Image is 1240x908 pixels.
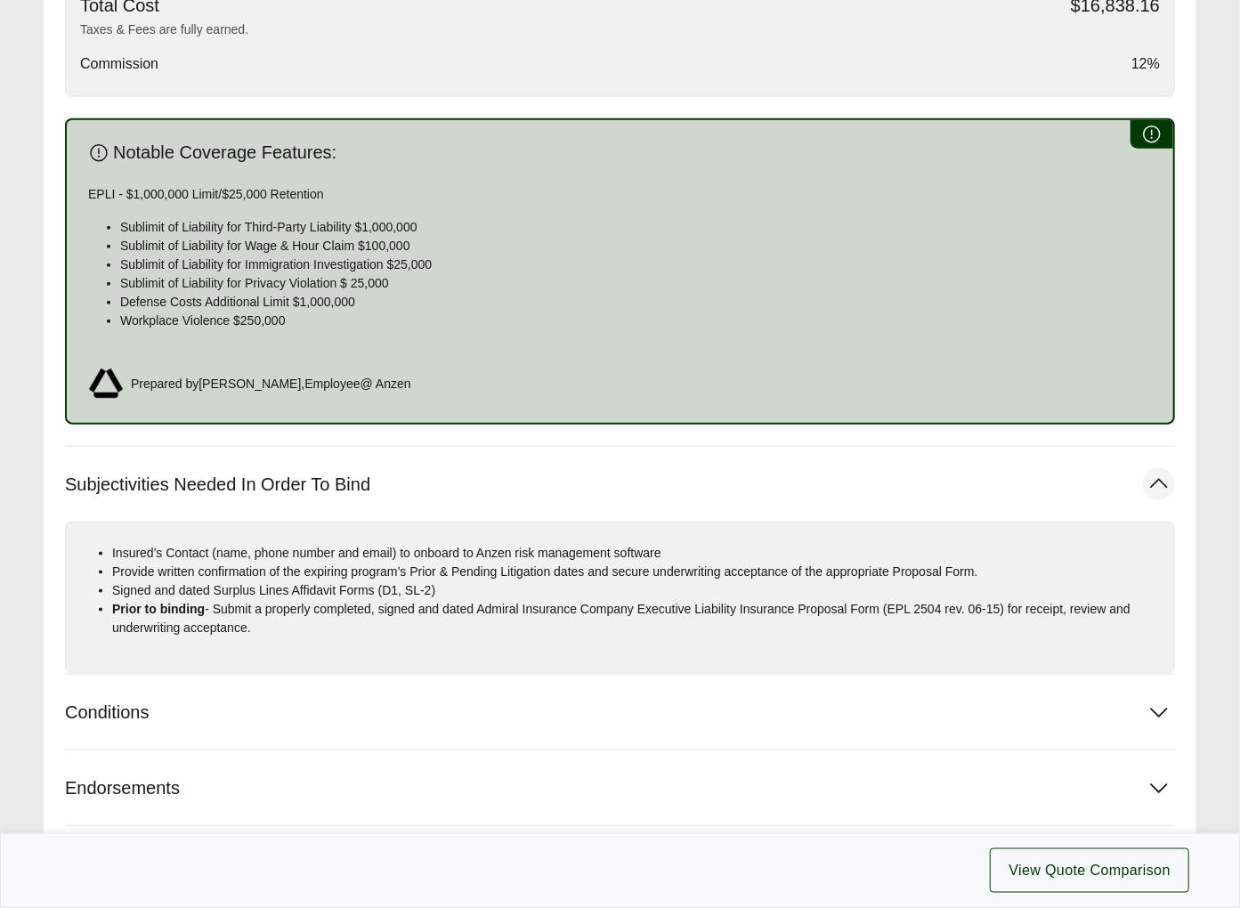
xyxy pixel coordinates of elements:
[990,848,1189,893] button: View Quote Comparison
[88,185,1152,204] p: EPLI - $1,000,000 Limit/$25,000 Retention
[120,293,1152,312] p: Defense Costs Additional Limit $1,000,000
[80,20,1160,39] p: Taxes & Fees are fully earned.
[120,218,1152,237] p: Sublimit of Liability for Third-Party Liability $1,000,000
[112,544,1160,563] p: Insured's Contact (name, phone number and email) to onboard to Anzen risk management software
[65,750,1175,825] button: Endorsements
[1131,53,1160,75] span: 12%
[65,675,1175,750] button: Conditions
[120,274,1152,293] p: Sublimit of Liability for Privacy Violation $ 25,000
[65,777,180,799] span: Endorsements
[1009,860,1171,881] span: View Quote Comparison
[112,602,205,616] strong: Prior to binding
[112,600,1160,637] p: - Submit a properly completed, signed and dated Admiral Insurance Company Executive Liability Ins...
[80,53,158,75] span: Commission
[65,447,1175,522] button: Subjectivities Needed In Order To Bind
[112,563,1160,581] p: Provide written confirmation of the expiring program’s Prior & Pending Litigation dates and secur...
[113,142,336,164] span: Notable Coverage Features:
[65,474,370,496] span: Subjectivities Needed In Order To Bind
[120,237,1152,255] p: Sublimit of Liability for Wage & Hour Claim $100,000
[65,701,150,724] span: Conditions
[120,255,1152,274] p: Sublimit of Liability for Immigration Investigation $25,000
[120,312,1152,330] p: Workplace Violence $250,000
[112,581,1160,600] p: Signed and dated Surplus Lines Affidavit Forms (D1, SL-2)
[131,375,411,393] span: Prepared by [PERSON_NAME] , Employee @ Anzen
